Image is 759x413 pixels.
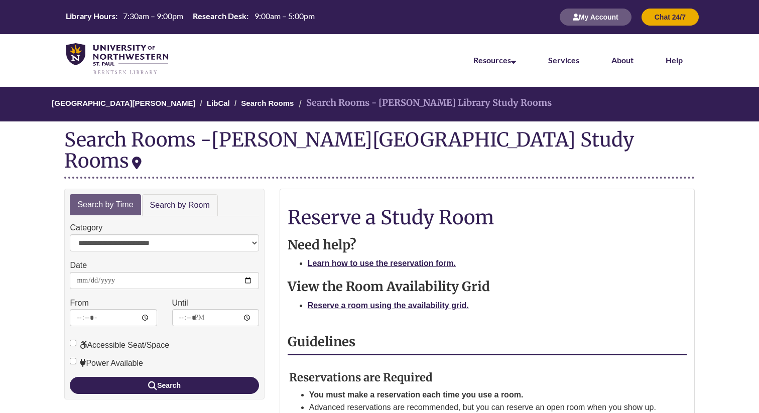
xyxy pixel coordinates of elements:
a: Search by Time [70,194,141,216]
label: Accessible Seat/Space [70,339,169,352]
th: Research Desk: [189,11,250,22]
a: About [611,55,634,65]
input: Power Available [70,358,76,364]
label: Until [172,297,188,310]
input: Accessible Seat/Space [70,340,76,346]
button: Chat 24/7 [642,9,699,26]
label: Power Available [70,357,143,370]
button: Search [70,377,259,394]
img: UNWSP Library Logo [66,43,168,75]
strong: View the Room Availability Grid [288,279,490,295]
table: Hours Today [62,11,318,23]
th: Library Hours: [62,11,119,22]
strong: Reservations are Required [289,370,433,384]
a: Resources [473,55,516,65]
a: Search by Room [142,194,218,217]
strong: Need help? [288,237,356,253]
a: Services [548,55,579,65]
span: 9:00am – 5:00pm [255,11,315,21]
h1: Reserve a Study Room [288,207,687,228]
label: From [70,297,88,310]
div: [PERSON_NAME][GEOGRAPHIC_DATA] Study Rooms [64,127,634,173]
span: 7:30am – 9:00pm [123,11,183,21]
a: Reserve a room using the availability grid. [308,301,469,310]
a: Help [666,55,683,65]
a: LibCal [207,99,230,107]
strong: Guidelines [288,334,355,350]
nav: Breadcrumb [64,87,694,121]
a: Learn how to use the reservation form. [308,259,456,267]
button: My Account [560,9,631,26]
a: Search Rooms [241,99,294,107]
label: Date [70,259,87,272]
a: Hours Today [62,11,318,24]
a: [GEOGRAPHIC_DATA][PERSON_NAME] [52,99,195,107]
strong: You must make a reservation each time you use a room. [309,390,524,399]
div: Search Rooms - [64,129,694,178]
li: Search Rooms - [PERSON_NAME] Library Study Rooms [296,96,552,110]
a: My Account [560,13,631,21]
label: Category [70,221,102,234]
a: Chat 24/7 [642,13,699,21]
